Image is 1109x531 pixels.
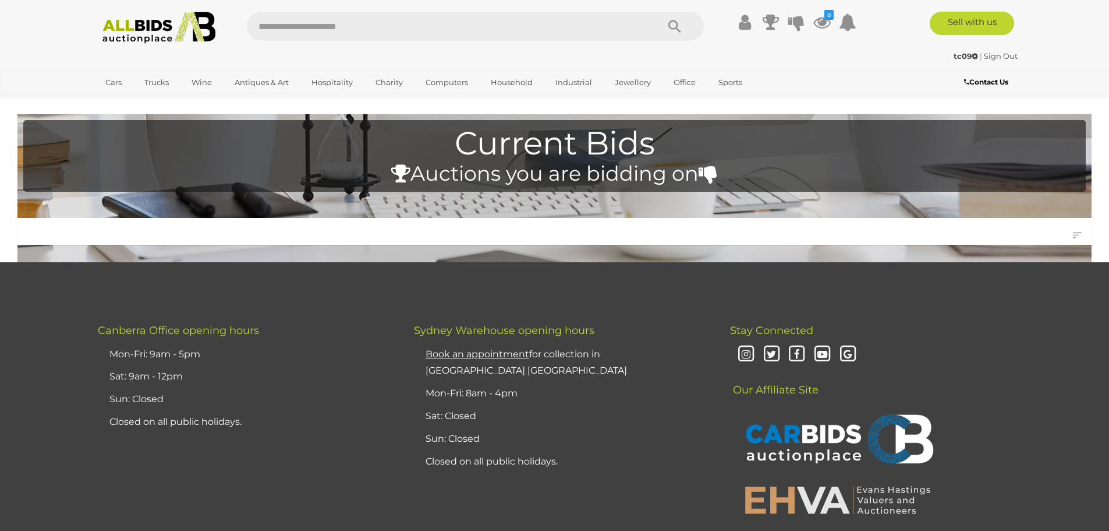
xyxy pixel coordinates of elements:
[739,484,937,515] img: EHVA | Evans Hastings Valuers and Auctioneers
[666,73,703,92] a: Office
[984,51,1018,61] a: Sign Out
[954,51,980,61] a: tc09
[607,73,658,92] a: Jewellery
[227,73,296,92] a: Antiques & Art
[29,126,1080,161] h1: Current Bids
[736,344,756,365] i: Instagram
[426,349,627,377] a: Book an appointmentfor collection in [GEOGRAPHIC_DATA] [GEOGRAPHIC_DATA]
[107,388,385,411] li: Sun: Closed
[107,411,385,434] li: Closed on all public holidays.
[548,73,600,92] a: Industrial
[98,92,196,111] a: [GEOGRAPHIC_DATA]
[711,73,750,92] a: Sports
[786,344,807,365] i: Facebook
[304,73,360,92] a: Hospitality
[414,324,594,337] span: Sydney Warehouse opening hours
[964,76,1011,89] a: Contact Us
[418,73,476,92] a: Computers
[423,428,701,451] li: Sun: Closed
[646,12,704,41] button: Search
[980,51,982,61] span: |
[483,73,540,92] a: Household
[964,78,1008,86] b: Contact Us
[98,324,259,337] span: Canberra Office opening hours
[813,12,831,33] a: 8
[730,366,819,396] span: Our Affiliate Site
[761,344,782,365] i: Twitter
[730,324,813,337] span: Stay Connected
[838,344,858,365] i: Google
[930,12,1014,35] a: Sell with us
[954,51,978,61] strong: tc09
[824,10,834,20] i: 8
[98,73,129,92] a: Cars
[739,402,937,479] img: CARBIDS Auctionplace
[29,163,1080,185] h4: Auctions you are bidding on
[368,73,410,92] a: Charity
[426,349,529,360] u: Book an appointment
[423,405,701,428] li: Sat: Closed
[107,343,385,366] li: Mon-Fri: 9am - 5pm
[107,365,385,388] li: Sat: 9am - 12pm
[137,73,176,92] a: Trucks
[96,12,222,44] img: Allbids.com.au
[184,73,219,92] a: Wine
[423,451,701,473] li: Closed on all public holidays.
[812,344,832,365] i: Youtube
[423,382,701,405] li: Mon-Fri: 8am - 4pm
